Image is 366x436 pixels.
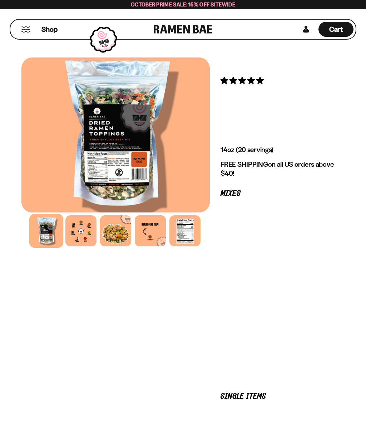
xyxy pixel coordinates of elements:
[21,26,31,32] button: Mobile Menu Trigger
[329,25,343,34] span: Cart
[131,1,235,8] span: October Prime Sale: 15% off Sitewide
[221,160,334,178] p: on all US orders above $40!
[41,22,58,37] a: Shop
[221,393,334,400] p: Single Items
[221,76,265,85] span: 4.83 stars
[221,160,268,169] strong: FREE SHIPPING
[221,190,334,197] p: Mixes
[41,25,58,34] span: Shop
[318,20,353,39] div: Cart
